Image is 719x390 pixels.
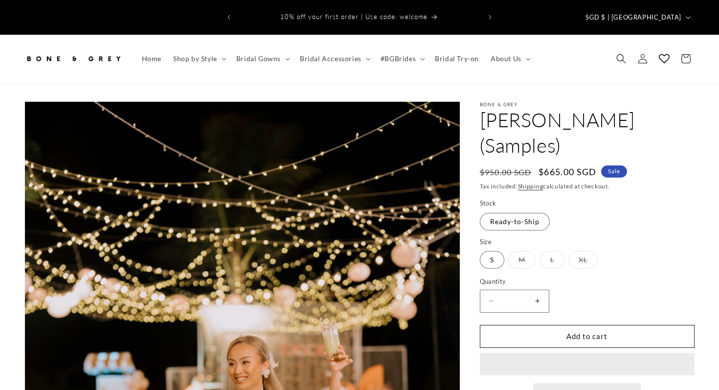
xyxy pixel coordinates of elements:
button: Previous announcement [218,8,240,26]
s: $950.00 SGD [480,166,532,178]
button: Next announcement [479,8,501,26]
legend: Size [480,237,493,247]
summary: Search [610,48,632,69]
button: Add to cart [480,325,695,348]
label: XL [568,251,598,269]
span: Bridal Accessories [300,54,361,63]
summary: #BGBrides [375,48,429,69]
span: Bridal Gowns [236,54,281,63]
p: Bone & Grey [480,101,695,107]
summary: Bridal Gowns [230,48,294,69]
span: Sale [601,165,627,178]
label: L [540,251,564,269]
h1: [PERSON_NAME] (Samples) [480,107,695,158]
span: Shop by Style [173,54,217,63]
span: 10% off your first order | Use code: welcome [280,13,427,21]
summary: About Us [485,48,535,69]
a: Bone and Grey Bridal [21,45,126,73]
a: Bridal Try-on [429,48,485,69]
legend: Stock [480,199,497,208]
label: Ready-to-Ship [480,213,550,230]
span: #BGBrides [381,54,416,63]
button: SGD $ | [GEOGRAPHIC_DATA] [580,8,695,26]
span: SGD $ | [GEOGRAPHIC_DATA] [585,13,681,23]
summary: Shop by Style [167,48,230,69]
label: Quantity [480,277,695,287]
summary: Bridal Accessories [294,48,375,69]
span: About Us [491,54,521,63]
span: Bridal Try-on [435,54,479,63]
a: Home [136,48,167,69]
a: Shipping [518,183,543,190]
div: Tax included. calculated at checkout. [480,182,695,191]
span: $665.00 SGD [539,165,596,179]
img: Bone and Grey Bridal [24,48,122,69]
span: Home [142,54,161,63]
label: S [480,251,504,269]
label: M [508,251,536,269]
